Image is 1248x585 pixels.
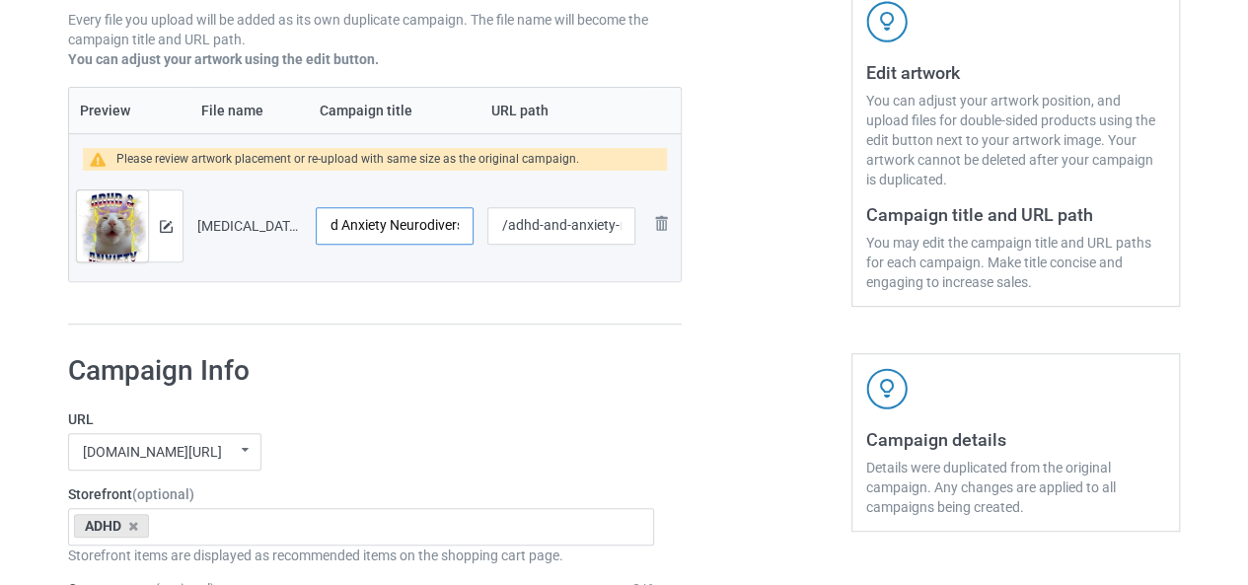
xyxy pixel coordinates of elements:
[309,88,480,133] th: Campaign title
[68,51,379,67] b: You can adjust your artwork using the edit button.
[866,91,1165,189] div: You can adjust your artwork position, and upload files for double-sided products using the edit b...
[649,211,673,235] img: svg+xml;base64,PD94bWwgdmVyc2lvbj0iMS4wIiBlbmNvZGluZz0iVVRGLTgiPz4KPHN2ZyB3aWR0aD0iMjhweCIgaGVpZ2...
[68,10,682,49] p: Every file you upload will be added as its own duplicate campaign. The file name will become the ...
[83,445,222,459] div: [DOMAIN_NAME][URL]
[68,353,654,389] h1: Campaign Info
[69,88,190,133] th: Preview
[132,486,194,502] span: (optional)
[866,203,1165,226] h3: Campaign title and URL path
[68,409,654,429] label: URL
[68,546,654,565] div: Storefront items are displayed as recommended items on the shopping cart page.
[160,220,173,233] img: svg+xml;base64,PD94bWwgdmVyc2lvbj0iMS4wIiBlbmNvZGluZz0iVVRGLTgiPz4KPHN2ZyB3aWR0aD0iMTRweCIgaGVpZ2...
[866,428,1165,451] h3: Campaign details
[866,233,1165,292] div: You may edit the campaign title and URL paths for each campaign. Make title concise and engaging ...
[866,458,1165,517] div: Details were duplicated from the original campaign. Any changes are applied to all campaigns bein...
[90,152,116,167] img: warning
[68,484,654,504] label: Storefront
[74,514,149,538] div: ADHD
[480,88,642,133] th: URL path
[866,1,908,42] img: svg+xml;base64,PD94bWwgdmVyc2lvbj0iMS4wIiBlbmNvZGluZz0iVVRGLTgiPz4KPHN2ZyB3aWR0aD0iNDJweCIgaGVpZ2...
[866,368,908,409] img: svg+xml;base64,PD94bWwgdmVyc2lvbj0iMS4wIiBlbmNvZGluZz0iVVRGLTgiPz4KPHN2ZyB3aWR0aD0iNDJweCIgaGVpZ2...
[197,216,302,236] div: [MEDICAL_DATA] and Anxiety Neurodiversity Funny Silly Meme Cat T-Shirt.png
[116,148,579,171] div: Please review artwork placement or re-upload with same size as the original campaign.
[190,88,309,133] th: File name
[77,190,148,271] img: original.png
[866,61,1165,84] h3: Edit artwork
